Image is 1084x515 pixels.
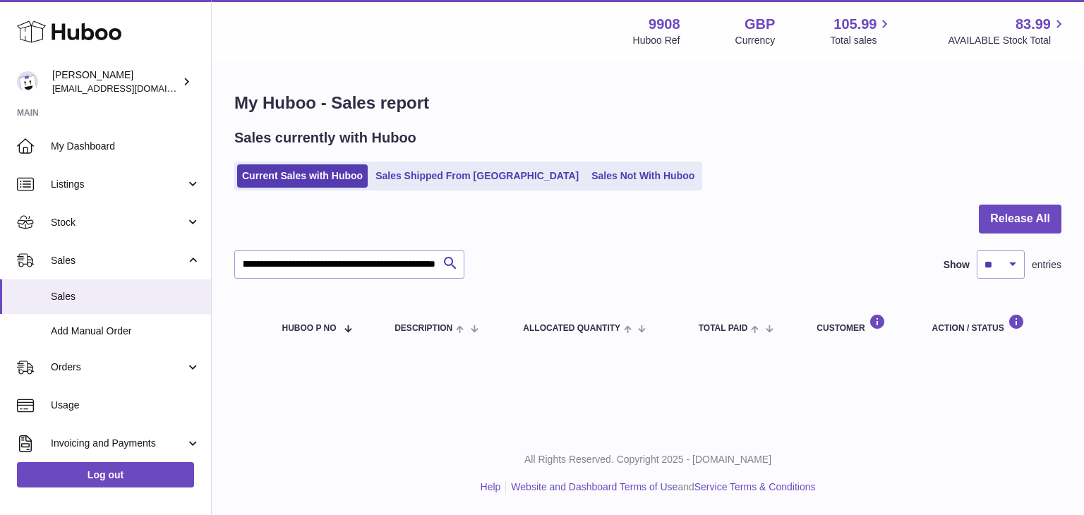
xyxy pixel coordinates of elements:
span: Sales [51,290,200,303]
span: Total sales [830,34,893,47]
span: ALLOCATED Quantity [523,324,620,333]
span: Sales [51,254,186,267]
div: Customer [817,314,903,333]
a: Sales Shipped From [GEOGRAPHIC_DATA] [371,164,584,188]
span: [EMAIL_ADDRESS][DOMAIN_NAME] [52,83,207,94]
span: Total paid [699,324,748,333]
span: Huboo P no [282,324,337,333]
a: 105.99 Total sales [830,15,893,47]
div: Currency [735,34,776,47]
span: Orders [51,360,186,374]
button: Release All [979,205,1061,234]
div: [PERSON_NAME] [52,68,179,95]
span: Invoicing and Payments [51,437,186,450]
li: and [506,480,815,494]
span: My Dashboard [51,140,200,153]
span: 105.99 [833,15,877,34]
p: All Rights Reserved. Copyright 2025 - [DOMAIN_NAME] [223,453,1073,466]
div: Huboo Ref [633,34,680,47]
span: entries [1032,258,1061,272]
div: Action / Status [932,314,1047,333]
strong: GBP [745,15,775,34]
span: AVAILABLE Stock Total [948,34,1067,47]
span: Usage [51,399,200,412]
span: Add Manual Order [51,325,200,338]
span: Listings [51,178,186,191]
a: Help [481,481,501,492]
h1: My Huboo - Sales report [234,92,1061,114]
strong: 9908 [649,15,680,34]
img: tbcollectables@hotmail.co.uk [17,71,38,92]
a: Sales Not With Huboo [586,164,699,188]
a: Current Sales with Huboo [237,164,368,188]
span: Stock [51,216,186,229]
span: Description [395,324,452,333]
a: Service Terms & Conditions [694,481,816,492]
span: 83.99 [1016,15,1051,34]
h2: Sales currently with Huboo [234,128,416,147]
label: Show [944,258,970,272]
a: Log out [17,462,194,487]
a: 83.99 AVAILABLE Stock Total [948,15,1067,47]
a: Website and Dashboard Terms of Use [511,481,677,492]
